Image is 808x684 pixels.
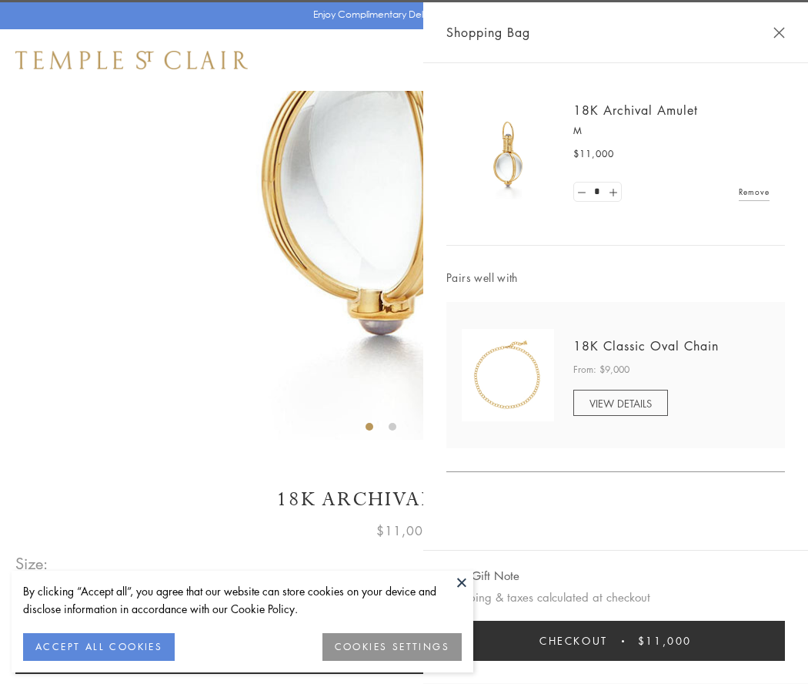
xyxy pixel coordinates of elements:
[23,582,462,618] div: By clicking “Accept all”, you agree that our website can store cookies on your device and disclos...
[739,183,770,200] a: Remove
[446,269,785,287] span: Pairs well with
[539,632,608,649] span: Checkout
[446,22,530,42] span: Shopping Bag
[462,108,554,200] img: 18K Archival Amulet
[573,390,668,416] a: VIEW DETAILS
[573,146,614,162] span: $11,000
[589,396,652,411] span: VIEW DETAILS
[573,362,629,377] span: From: $9,000
[15,486,793,513] h1: 18K Archival Amulet
[574,183,589,202] a: Set quantity to 0
[573,337,719,354] a: 18K Classic Oval Chain
[446,621,785,661] button: Checkout $11,000
[15,51,248,69] img: Temple St. Clair
[23,633,175,661] button: ACCEPT ALL COOKIES
[773,27,785,39] button: Close Shopping Bag
[322,633,462,661] button: COOKIES SETTINGS
[313,7,488,22] p: Enjoy Complimentary Delivery & Returns
[446,588,785,607] p: Shipping & taxes calculated at checkout
[638,632,692,649] span: $11,000
[446,566,519,585] button: Add Gift Note
[605,183,620,202] a: Set quantity to 2
[573,123,770,139] p: M
[462,329,554,421] img: N88865-OV18
[15,551,49,576] span: Size:
[376,521,432,541] span: $11,000
[573,102,698,119] a: 18K Archival Amulet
